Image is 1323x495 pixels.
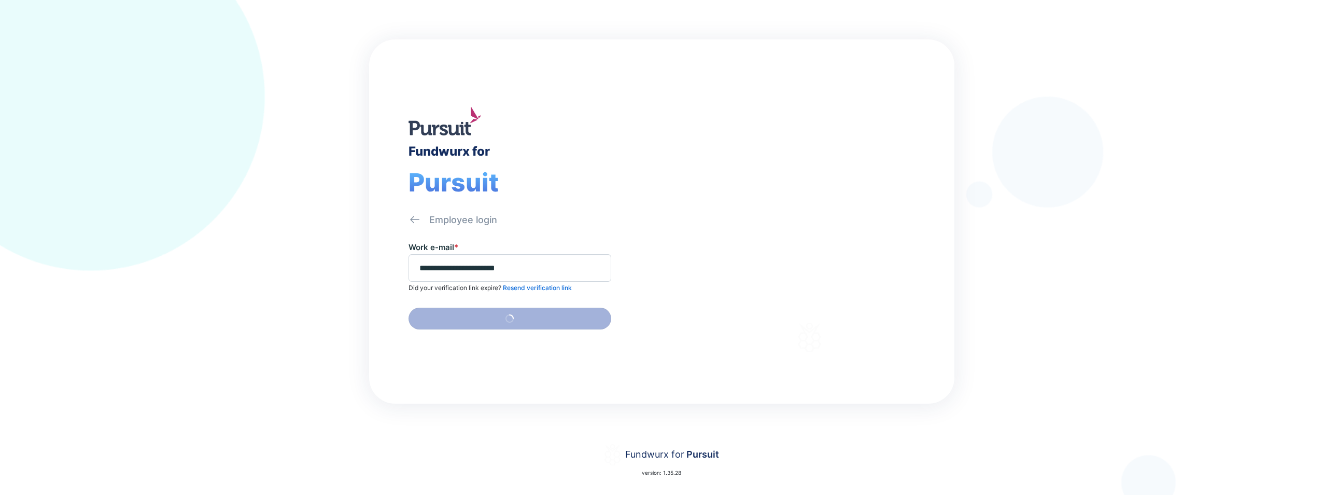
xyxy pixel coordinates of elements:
div: Fundwurx for [409,144,490,159]
div: Fundwurx [721,191,840,216]
span: Pursuit [409,167,499,198]
img: logo.jpg [409,107,481,136]
span: Resend verification link [503,284,572,292]
div: Fundwurx for [625,447,719,462]
span: Pursuit [684,449,719,460]
p: version: 1.35.28 [642,469,681,477]
p: Did your verification link expire? [409,284,572,292]
div: Employee login [429,214,497,226]
div: Thank you for choosing Fundwurx as your partner in driving positive social impact! [721,237,898,266]
label: Work e-mail [409,242,458,252]
div: Welcome to [721,177,802,187]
